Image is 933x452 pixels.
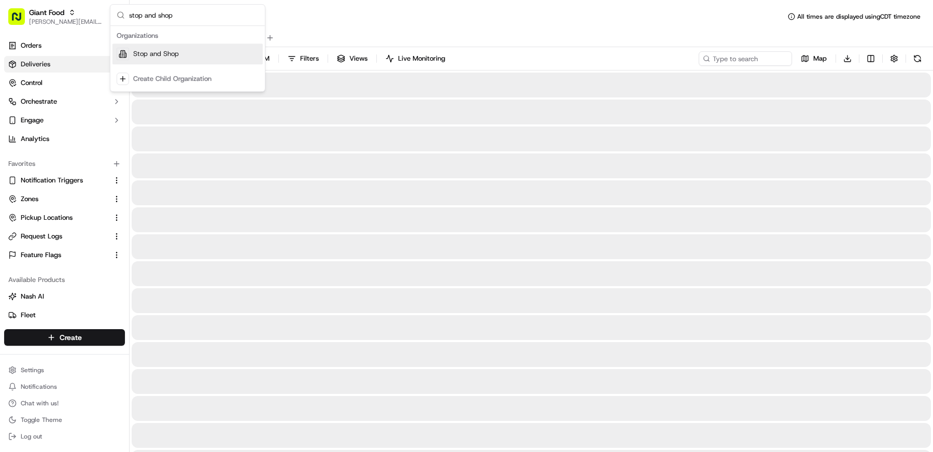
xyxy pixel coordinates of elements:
span: Zones [21,194,38,204]
div: Organizations [112,28,263,44]
span: Settings [21,366,44,374]
button: Fleet [4,307,125,323]
button: Engage [4,112,125,129]
div: Favorites [4,156,125,172]
span: Pylon [103,257,125,264]
input: Type to search [699,51,792,66]
div: Start new chat [47,98,170,109]
button: Live Monitoring [381,51,450,66]
span: Analytics [21,134,49,144]
button: Create [4,329,125,346]
span: Orchestrate [21,97,57,106]
img: Tiffany Volk [10,150,27,167]
button: Giant Food [29,7,64,18]
div: 📗 [10,232,19,241]
span: Deliveries [21,60,50,69]
a: 📗Knowledge Base [6,227,83,246]
span: Toggle Theme [21,416,62,424]
button: Chat with us! [4,396,125,411]
button: Notifications [4,379,125,394]
input: Got a question? Start typing here... [27,66,187,77]
span: • [86,160,90,168]
div: 💻 [88,232,96,241]
img: Nash [10,10,31,31]
a: Feature Flags [8,250,108,260]
button: Log out [4,429,125,444]
button: Refresh [910,51,925,66]
button: Pickup Locations [4,209,125,226]
a: Powered byPylon [73,256,125,264]
span: Create [60,332,82,343]
span: [PERSON_NAME] [32,160,84,168]
span: Request Logs [21,232,62,241]
div: We're available if you need us! [47,109,143,117]
span: Feature Flags [21,250,61,260]
span: API Documentation [98,231,166,242]
a: Nash AI [8,292,121,301]
button: Settings [4,363,125,377]
span: All times are displayed using CDT timezone [797,12,921,21]
img: 4037041995827_4c49e92c6e3ed2e3ec13_72.png [22,98,40,117]
button: See all [161,132,189,145]
span: [DATE] [92,160,113,168]
span: Map [813,54,827,63]
a: Pickup Locations [8,213,108,222]
a: Request Logs [8,232,108,241]
a: Fleet [8,310,121,320]
a: Zones [8,194,108,204]
div: Available Products [4,272,125,288]
span: Chat with us! [21,399,59,407]
a: Analytics [4,131,125,147]
span: Orders [21,41,41,50]
img: Ami Wang [10,178,27,195]
button: [PERSON_NAME][EMAIL_ADDRESS][DOMAIN_NAME] [29,18,103,26]
span: Stop and Shop [133,49,179,59]
span: Log out [21,432,42,441]
div: Past conversations [10,134,69,143]
span: Engage [21,116,44,125]
a: 💻API Documentation [83,227,171,246]
button: Request Logs [4,228,125,245]
span: [DATE] [92,188,113,196]
div: Create Child Organization [133,74,211,83]
a: Orders [4,37,125,54]
img: 1736555255976-a54dd68f-1ca7-489b-9aae-adbdc363a1c4 [10,98,29,117]
span: Nash AI [21,292,44,301]
button: Filters [283,51,323,66]
span: Fleet [21,310,36,320]
button: Notification Triggers [4,172,125,189]
button: Toggle Theme [4,413,125,427]
span: Control [21,78,43,88]
span: Notification Triggers [21,176,83,185]
button: Start new chat [176,102,189,114]
button: Map [796,51,831,66]
span: Knowledge Base [21,231,79,242]
span: Notifications [21,383,57,391]
span: • [86,188,90,196]
a: Notification Triggers [8,176,108,185]
p: Welcome 👋 [10,41,189,58]
button: Control [4,75,125,91]
input: Search... [129,5,259,25]
button: Nash AI [4,288,125,305]
button: Views [332,51,372,66]
div: Suggestions [110,26,265,91]
span: Pickup Locations [21,213,73,222]
span: Live Monitoring [398,54,445,63]
button: Feature Flags [4,247,125,263]
a: Deliveries [4,56,125,73]
span: [PERSON_NAME] [32,188,84,196]
button: Zones [4,191,125,207]
span: Views [349,54,367,63]
span: Filters [300,54,319,63]
button: Orchestrate [4,93,125,110]
button: Giant Food[PERSON_NAME][EMAIL_ADDRESS][DOMAIN_NAME] [4,4,107,29]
